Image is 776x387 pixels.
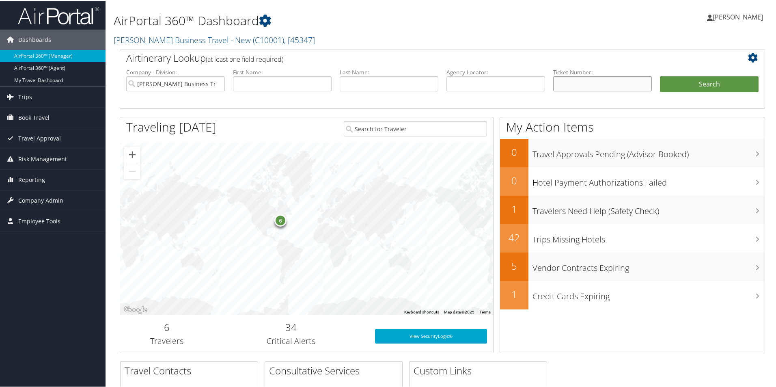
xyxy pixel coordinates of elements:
span: Reporting [18,169,45,189]
button: Keyboard shortcuts [404,309,439,314]
a: 5Vendor Contracts Expiring [500,252,765,280]
a: View SecurityLogic® [375,328,487,343]
h2: Consultative Services [269,363,402,377]
h2: 6 [126,320,207,333]
img: airportal-logo.png [18,5,99,24]
span: Trips [18,86,32,106]
label: First Name: [233,67,332,76]
h2: 1 [500,201,528,215]
span: Company Admin [18,190,63,210]
a: [PERSON_NAME] Business Travel - New [114,34,315,45]
h1: AirPortal 360™ Dashboard [114,11,552,28]
h3: Credit Cards Expiring [532,286,765,301]
input: Search for Traveler [344,121,487,136]
span: Employee Tools [18,210,60,231]
button: Zoom in [124,146,140,162]
h3: Travel Approvals Pending (Advisor Booked) [532,144,765,159]
h2: 34 [220,320,363,333]
button: Zoom out [124,162,140,179]
h2: 0 [500,145,528,158]
a: Open this area in Google Maps (opens a new window) [122,304,149,314]
label: Agency Locator: [446,67,545,76]
h2: Custom Links [414,363,547,377]
h3: Critical Alerts [220,335,363,346]
span: Travel Approval [18,128,61,148]
a: 42Trips Missing Hotels [500,223,765,252]
span: Book Travel [18,107,50,127]
span: (at least one field required) [206,54,283,63]
h3: Trips Missing Hotels [532,229,765,244]
a: 0Hotel Payment Authorizations Failed [500,166,765,195]
a: Terms (opens in new tab) [479,309,491,313]
span: Dashboards [18,29,51,49]
button: Search [660,76,759,92]
h2: 5 [500,258,528,272]
a: [PERSON_NAME] [707,4,771,28]
span: Risk Management [18,148,67,169]
label: Company - Division: [126,67,225,76]
h3: Vendor Contracts Expiring [532,257,765,273]
h3: Travelers Need Help (Safety Check) [532,201,765,216]
h2: Airtinerary Lookup [126,50,705,64]
h1: Traveling [DATE] [126,118,216,135]
a: 1Travelers Need Help (Safety Check) [500,195,765,223]
h2: Travel Contacts [125,363,258,377]
h3: Travelers [126,335,207,346]
label: Last Name: [340,67,438,76]
div: 6 [274,213,287,225]
a: 0Travel Approvals Pending (Advisor Booked) [500,138,765,166]
h1: My Action Items [500,118,765,135]
span: Map data ©2025 [444,309,474,313]
span: [PERSON_NAME] [713,12,763,21]
span: ( C10001 ) [253,34,284,45]
h3: Hotel Payment Authorizations Failed [532,172,765,188]
h2: 0 [500,173,528,187]
h2: 42 [500,230,528,244]
a: 1Credit Cards Expiring [500,280,765,309]
img: Google [122,304,149,314]
label: Ticket Number: [553,67,652,76]
span: , [ 45347 ] [284,34,315,45]
h2: 1 [500,287,528,301]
